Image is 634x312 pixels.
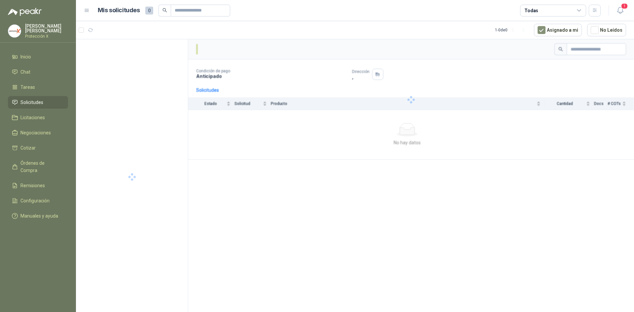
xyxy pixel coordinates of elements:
[20,84,35,91] span: Tareas
[98,6,140,15] h1: Mis solicitudes
[20,212,58,220] span: Manuales y ayuda
[25,34,68,38] p: Protección X
[25,24,68,33] p: [PERSON_NAME] [PERSON_NAME]
[162,8,167,13] span: search
[20,99,43,106] span: Solicitudes
[20,159,62,174] span: Órdenes de Compra
[8,96,68,109] a: Solicitudes
[20,114,45,121] span: Licitaciones
[621,3,628,9] span: 1
[20,144,36,152] span: Cotizar
[614,5,626,17] button: 1
[8,51,68,63] a: Inicio
[8,8,42,16] img: Logo peakr
[8,194,68,207] a: Configuración
[8,157,68,177] a: Órdenes de Compra
[20,68,30,76] span: Chat
[20,53,31,60] span: Inicio
[145,7,153,15] span: 0
[8,81,68,93] a: Tareas
[524,7,538,14] div: Todas
[8,179,68,192] a: Remisiones
[20,129,51,136] span: Negociaciones
[20,197,50,204] span: Configuración
[534,24,582,36] button: Asignado a mi
[587,24,626,36] button: No Leídos
[20,182,45,189] span: Remisiones
[8,66,68,78] a: Chat
[8,25,21,37] img: Company Logo
[8,210,68,222] a: Manuales y ayuda
[8,126,68,139] a: Negociaciones
[8,111,68,124] a: Licitaciones
[495,25,529,35] div: 1 - 0 de 0
[8,142,68,154] a: Cotizar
